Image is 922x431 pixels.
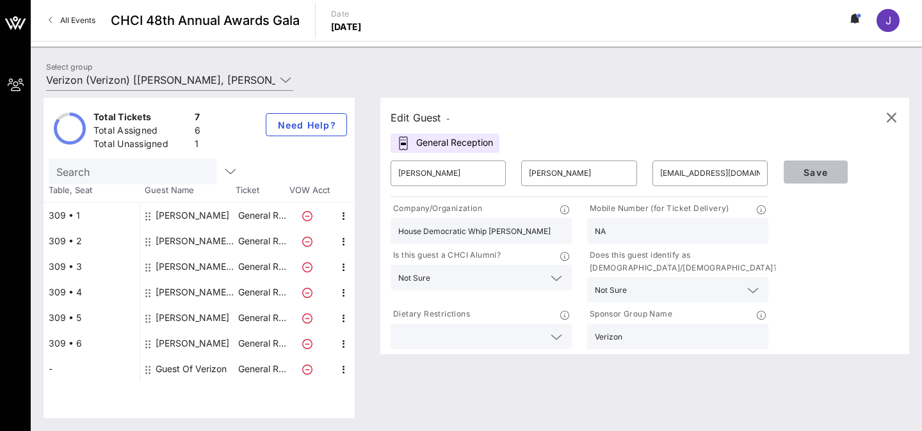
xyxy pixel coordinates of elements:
[236,305,287,331] p: General R…
[195,111,200,127] div: 7
[236,279,287,305] p: General R…
[236,331,287,356] p: General R…
[391,109,450,127] div: Edit Guest
[446,114,450,123] span: -
[886,14,891,27] span: J
[587,277,768,302] div: Not Sure
[391,308,470,321] p: Dietary Restrictions
[587,308,672,321] p: Sponsor Group Name
[391,265,572,290] div: Not Sure
[93,137,190,153] div: Total Unassigned
[44,203,140,228] div: 309 • 1
[236,184,287,197] span: Ticket
[156,228,236,254] div: Marcela Zamora Verizon
[784,161,848,184] button: Save
[391,202,482,215] p: Company/Organization
[391,134,499,153] div: General Reception
[93,111,190,127] div: Total Tickets
[111,11,300,30] span: CHCI 48th Annual Awards Gala
[46,62,92,72] label: Select group
[331,20,362,33] p: [DATE]
[156,254,236,279] div: Bianca C. Lucero NALEO
[44,279,140,305] div: 309 • 4
[277,120,336,130] span: Need Help?
[60,15,95,25] span: All Events
[529,163,629,184] input: Last Name*
[398,163,498,184] input: First Name*
[877,9,900,32] div: J
[660,163,760,184] input: Email*
[587,202,729,215] p: Mobile Number (for Ticket Delivery)
[195,124,200,140] div: 6
[236,254,287,279] p: General R…
[287,184,332,197] span: VOW Acct
[44,228,140,254] div: 309 • 2
[236,356,287,382] p: General R…
[44,184,140,197] span: Table, Seat
[391,249,501,262] p: Is this guest a CHCI Alumni?
[93,124,190,140] div: Total Assigned
[266,113,347,136] button: Need Help?
[156,305,229,331] div: Grisella Martinez
[236,228,287,254] p: General R…
[331,8,362,20] p: Date
[156,356,227,382] div: Guest Of Verizon
[398,274,430,283] div: Not Sure
[195,137,200,153] div: 1
[236,203,287,228] p: General R…
[794,167,837,178] span: Save
[156,331,229,356] div: Susie Feliz
[156,279,236,305] div: Rudy Espinoza Verizon
[44,331,140,356] div: 309 • 6
[44,254,140,279] div: 309 • 3
[140,184,236,197] span: Guest Name
[156,203,229,228] div: Laura Berrocal
[41,10,103,31] a: All Events
[44,356,140,382] div: -
[595,286,627,295] div: Not Sure
[587,249,777,274] p: Does this guest identify as [DEMOGRAPHIC_DATA]/[DEMOGRAPHIC_DATA]?
[44,305,140,331] div: 309 • 5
